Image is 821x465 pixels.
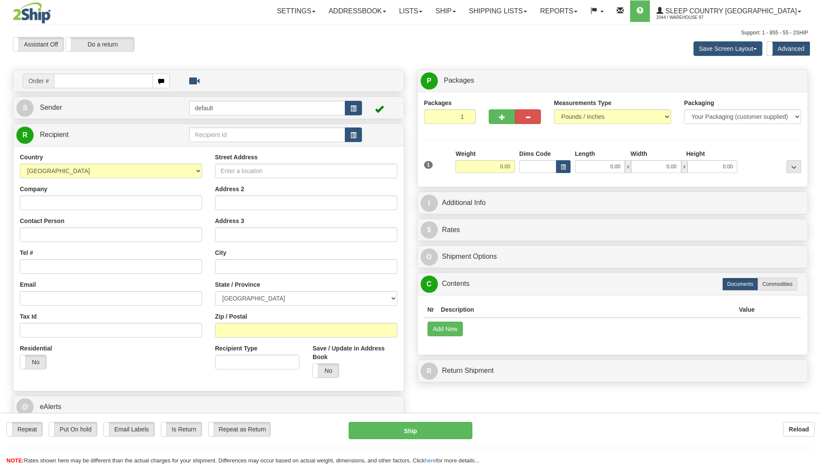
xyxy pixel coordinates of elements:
input: Recipient Id [189,127,345,142]
label: Is Return [161,422,202,436]
label: Tel # [20,248,33,257]
span: Order # [23,74,54,88]
input: Sender Id [189,101,345,115]
button: Ship [349,422,472,439]
label: Email [20,280,36,289]
th: Value [735,302,758,318]
label: Assistant Off [13,37,63,51]
a: P Packages [421,72,805,90]
b: Reload [789,426,809,433]
label: Documents [722,278,758,291]
button: Reload [783,422,815,437]
span: R [16,127,34,144]
label: Commodities [758,278,797,291]
span: NOTE: [6,457,24,464]
label: City [215,248,226,257]
a: here [425,457,436,464]
label: Measurements Type [554,99,612,107]
span: @ [16,398,34,415]
div: ... [787,160,801,173]
label: No [20,355,46,369]
label: Do a return [66,37,134,51]
label: Country [20,153,43,161]
label: Email Labels [104,422,154,436]
a: Lists [393,0,429,22]
span: 2044 / Warehouse 97 [656,13,721,22]
a: $Rates [421,221,805,239]
label: Repeat as Return [209,422,270,436]
label: Advanced [767,42,810,56]
a: Reports [534,0,584,22]
label: Dims Code [519,149,551,158]
span: $ [421,221,438,239]
label: Height [686,149,705,158]
span: eAlerts [40,403,61,410]
a: Settings [270,0,322,22]
a: Addressbook [322,0,393,22]
label: Length [575,149,595,158]
label: Recipient Type [215,344,258,353]
label: Address 2 [215,185,244,193]
label: Street Address [215,153,258,161]
label: No [313,364,339,378]
label: Put On hold [49,422,97,436]
a: Ship [429,0,462,22]
img: logo2044.jpg [13,2,51,24]
label: Zip / Postal [215,312,247,321]
label: State / Province [215,280,260,289]
a: Shipping lists [462,0,534,22]
span: Packages [444,77,474,84]
span: I [421,195,438,212]
a: CContents [421,275,805,293]
span: Recipient [40,131,69,138]
span: O [421,248,438,266]
label: Weight [456,149,475,158]
label: Repeat [7,422,42,436]
th: Nr [424,302,438,318]
label: Packaging [684,99,714,107]
label: Width [631,149,647,158]
a: Sleep Country [GEOGRAPHIC_DATA] 2044 / Warehouse 97 [650,0,808,22]
span: 1 [424,161,433,169]
span: Sleep Country [GEOGRAPHIC_DATA] [663,7,797,15]
span: x [681,160,687,173]
label: Address 3 [215,217,244,225]
input: Enter a location [215,164,397,178]
span: Sender [40,104,62,111]
label: Save / Update in Address Book [312,344,397,361]
a: IAdditional Info [421,194,805,212]
span: P [421,72,438,90]
iframe: chat widget [801,189,820,276]
span: S [16,99,34,117]
a: RReturn Shipment [421,362,805,380]
span: C [421,276,438,293]
a: @ eAlerts [16,398,401,416]
span: R [421,363,438,380]
div: Support: 1 - 855 - 55 - 2SHIP [13,29,808,37]
span: x [625,160,631,173]
a: R Recipient [16,126,170,144]
label: Company [20,185,47,193]
label: Contact Person [20,217,64,225]
button: Save Screen Layout [693,41,762,56]
label: Tax Id [20,312,37,321]
button: Add New [428,322,463,336]
label: Residential [20,344,52,353]
th: Description [437,302,735,318]
a: OShipment Options [421,248,805,266]
label: Packages [424,99,452,107]
a: S Sender [16,99,189,117]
